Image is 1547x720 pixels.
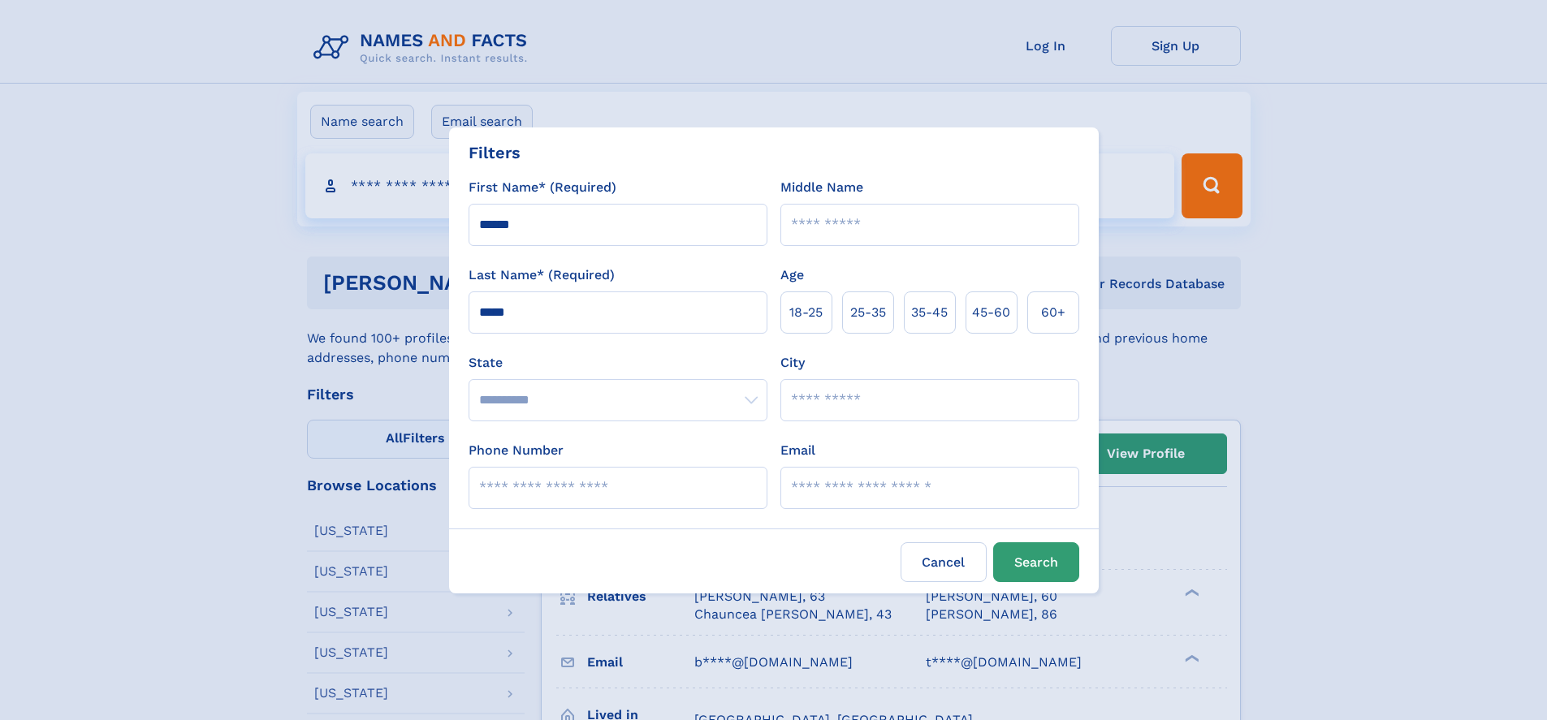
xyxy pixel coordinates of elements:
label: Age [780,265,804,285]
span: 60+ [1041,303,1065,322]
label: Cancel [901,542,987,582]
label: Email [780,441,815,460]
label: Phone Number [469,441,564,460]
label: Last Name* (Required) [469,265,615,285]
span: 25‑35 [850,303,886,322]
button: Search [993,542,1079,582]
label: Middle Name [780,178,863,197]
label: State [469,353,767,373]
span: 18‑25 [789,303,823,322]
div: Filters [469,140,521,165]
span: 35‑45 [911,303,948,322]
label: First Name* (Required) [469,178,616,197]
span: 45‑60 [972,303,1010,322]
label: City [780,353,805,373]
